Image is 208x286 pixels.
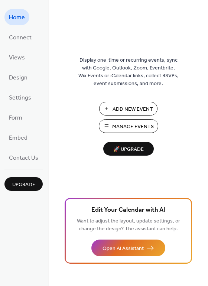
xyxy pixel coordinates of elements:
span: Open AI Assistant [103,245,144,253]
button: Upgrade [4,177,43,191]
span: Add New Event [113,105,153,113]
a: Form [4,109,27,126]
span: Connect [9,32,32,44]
span: Manage Events [112,123,154,131]
a: Views [4,49,29,65]
span: Embed [9,132,27,144]
button: 🚀 Upgrade [103,142,154,156]
span: Settings [9,92,31,104]
span: Form [9,112,22,124]
a: Contact Us [4,149,43,166]
button: Manage Events [99,119,158,133]
a: Home [4,9,29,25]
span: Contact Us [9,152,38,164]
span: Home [9,12,25,24]
a: Connect [4,29,36,45]
a: Embed [4,129,32,146]
span: Want to adjust the layout, update settings, or change the design? The assistant can help. [77,216,180,234]
button: Open AI Assistant [91,240,165,256]
span: Display one-time or recurring events, sync with Google, Outlook, Zoom, Eventbrite, Wix Events or ... [78,56,179,88]
a: Design [4,69,32,85]
span: Edit Your Calendar with AI [91,205,165,215]
span: Design [9,72,27,84]
span: 🚀 Upgrade [108,144,149,155]
a: Settings [4,89,36,105]
span: Views [9,52,25,64]
span: Upgrade [12,181,35,189]
button: Add New Event [99,102,157,116]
